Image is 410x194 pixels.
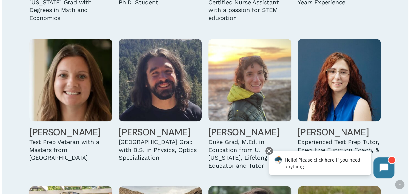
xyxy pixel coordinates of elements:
img: Megan McCann [29,39,112,121]
a: [PERSON_NAME] [208,126,280,138]
div: Experienced Test Prep Tutor, Executive Function Coach, & Certified Cognitive Coach [298,138,381,162]
iframe: Chatbot [262,146,401,185]
a: [PERSON_NAME] [29,126,100,138]
div: Test Prep Veteran with a Masters from [GEOGRAPHIC_DATA] [29,138,112,162]
img: Jamie O'Brien [298,39,381,121]
a: [PERSON_NAME] [119,126,190,138]
div: [GEOGRAPHIC_DATA] Grad with B.S. in Physics, Optics Specialization [119,138,202,162]
div: Duke Grad, M.Ed. in Education from U. [US_STATE], Lifelong Educator and Tutor [208,138,291,170]
img: Casey McKenna [119,39,202,121]
a: [PERSON_NAME] [298,126,369,138]
img: Erin Nakayama [208,39,291,121]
